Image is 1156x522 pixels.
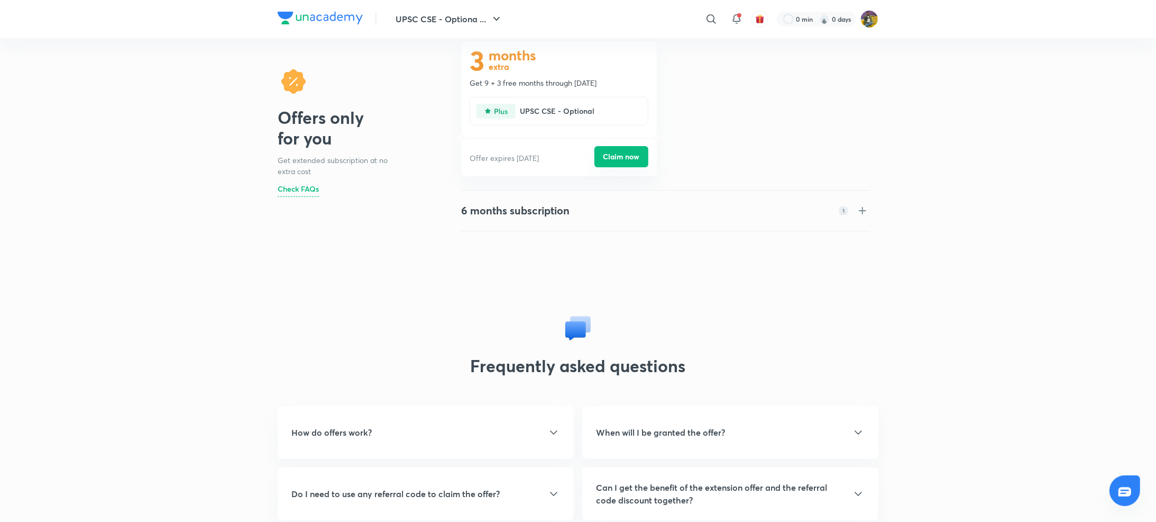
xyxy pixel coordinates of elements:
[751,11,768,28] button: avatar
[389,8,509,30] button: UPSC CSE - Optiona ...
[291,488,500,500] h5: Do I need to use any referral code to claim the offer?
[470,152,539,164] p: Offer expires [DATE]
[278,107,397,148] h2: Offers only for you
[453,192,877,230] div: 6 months subscription1
[489,62,536,71] h1: extra
[278,12,363,27] a: Company Logo
[596,420,865,445] div: When will I be granted the offer?
[476,104,516,119] img: type
[565,316,591,341] img: faq
[278,12,363,24] img: Company Logo
[860,10,878,28] img: sajan k
[819,14,830,24] img: streak
[461,204,570,217] h4: 6 months subscription
[596,426,725,439] h5: When will I be granted the offer?
[594,146,648,167] button: Claim now
[755,14,765,24] img: avatar
[596,481,843,507] h5: Can I get the benefit of the extension offer and the referral code discount together?
[278,356,878,376] h2: Frequently asked questions
[470,50,484,71] h1: 3
[489,50,536,60] h1: months
[470,78,648,88] p: Get 9 + 3 free months through [DATE]
[842,208,845,214] p: 1
[291,420,560,445] div: How do offers work?
[278,66,309,97] img: offer
[278,183,319,194] p: Check FAQs
[291,426,372,439] h5: How do offers work?
[520,104,594,119] p: UPSC CSE - Optional
[278,155,397,177] p: Get extended subscription at no extra cost
[291,481,560,507] div: Do I need to use any referral code to claim the offer?
[278,183,319,197] a: Check FAQs
[596,481,865,507] div: Can I get the benefit of the extension offer and the referral code discount together?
